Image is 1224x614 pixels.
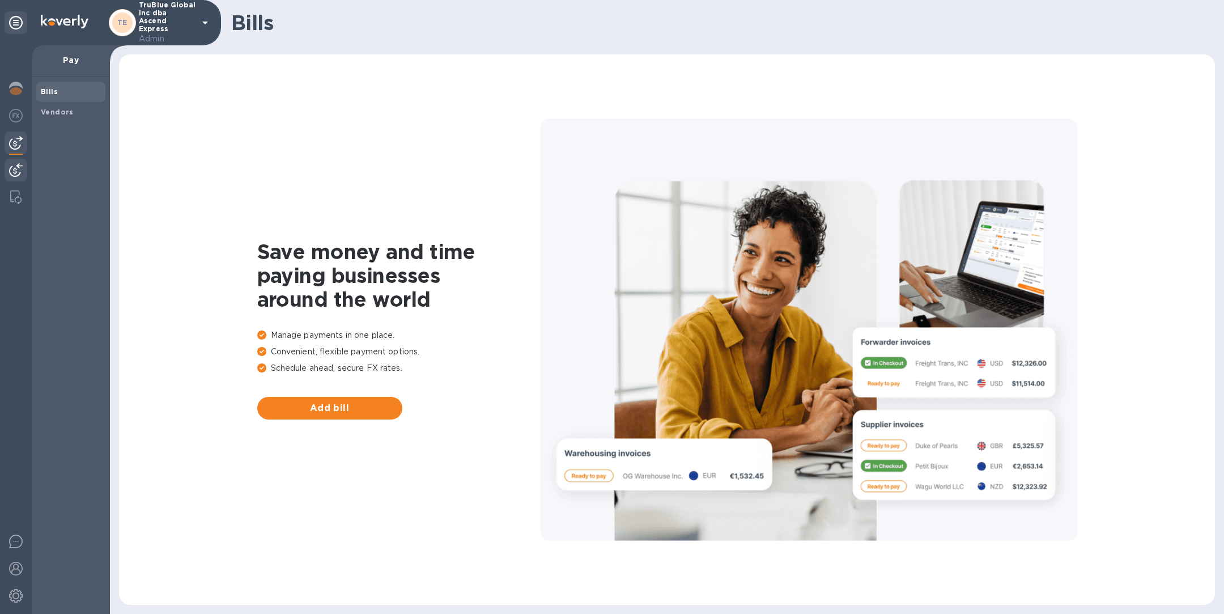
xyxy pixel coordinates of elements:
b: TE [117,18,127,27]
b: Vendors [41,108,74,116]
p: Convenient, flexible payment options. [257,346,541,358]
h1: Save money and time paying businesses around the world [257,240,541,311]
p: Manage payments in one place. [257,329,541,341]
b: Bills [41,87,58,96]
img: Foreign exchange [9,109,23,122]
img: Logo [41,15,88,28]
p: TruBlue Global Inc dba Ascend Express [139,1,195,45]
h1: Bills [231,11,1206,35]
div: Unpin categories [5,11,27,34]
span: Add bill [266,401,393,415]
p: Schedule ahead, secure FX rates. [257,362,541,374]
p: Admin [139,33,195,45]
p: Pay [41,54,101,66]
button: Add bill [257,397,402,420]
